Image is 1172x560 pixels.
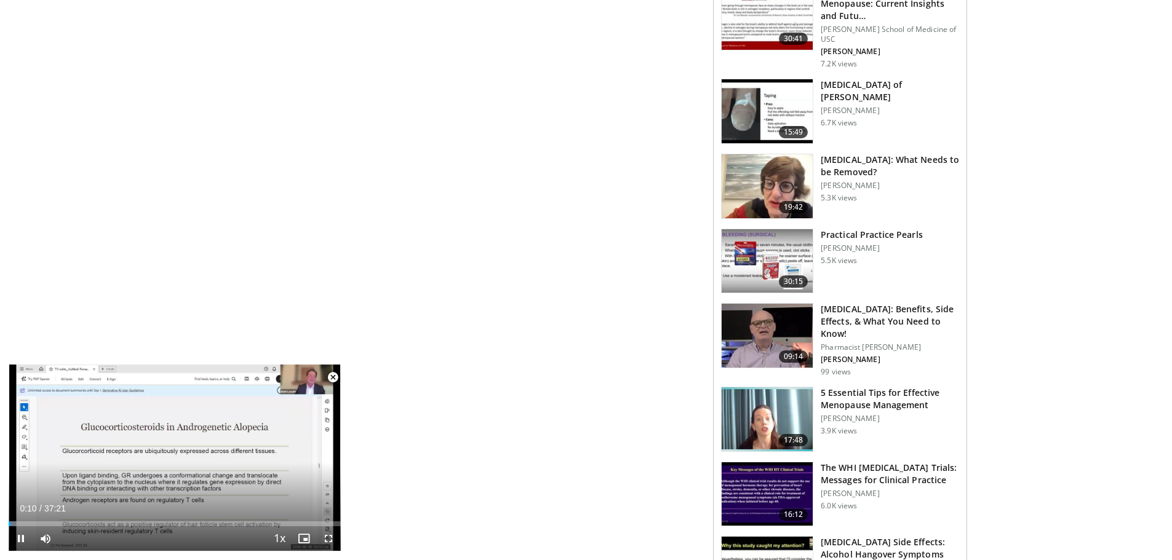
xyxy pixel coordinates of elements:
[821,303,959,340] h3: [MEDICAL_DATA]: Benefits, Side Effects, & What You Need to Know!
[779,350,808,363] span: 09:14
[821,181,959,191] p: [PERSON_NAME]
[821,59,857,69] p: 7.2K views
[821,154,959,178] h3: [MEDICAL_DATA]: What Needs to be Removed?
[821,79,959,103] h3: [MEDICAL_DATA] of [PERSON_NAME]
[721,79,959,144] a: 15:49 [MEDICAL_DATA] of [PERSON_NAME] [PERSON_NAME] 6.7K views
[821,426,857,436] p: 3.9K views
[821,489,959,499] p: [PERSON_NAME]
[821,501,857,511] p: 6.0K views
[722,79,813,143] img: 529907a1-99c4-40e3-9349-0c9cad7bf56c.150x105_q85_crop-smart_upscale.jpg
[33,526,58,551] button: Mute
[821,342,959,352] p: Pharmacist [PERSON_NAME]
[321,365,345,390] button: Close
[779,434,808,446] span: 17:48
[721,387,959,452] a: 17:48 5 Essential Tips for Effective Menopause Management [PERSON_NAME] 3.9K views
[722,154,813,218] img: 4d0a4bbe-a17a-46ab-a4ad-f5554927e0d3.150x105_q85_crop-smart_upscale.jpg
[821,118,857,128] p: 6.7K views
[722,462,813,526] img: 532cbc20-ffc3-4bbe-9091-e962fdb15cb8.150x105_q85_crop-smart_upscale.jpg
[722,387,813,451] img: 6839e091-2cdb-4894-b49b-01b874b873c4.150x105_q85_crop-smart_upscale.jpg
[821,256,857,266] p: 5.5K views
[9,521,341,526] div: Progress Bar
[821,106,959,116] p: [PERSON_NAME]
[821,414,959,424] p: [PERSON_NAME]
[9,365,341,551] video-js: Video Player
[721,229,959,294] a: 30:15 Practical Practice Pearls [PERSON_NAME] 5.5K views
[821,243,923,253] p: [PERSON_NAME]
[722,229,813,293] img: e954cc68-b8ad-467a-b756-b9b49831c129.150x105_q85_crop-smart_upscale.jpg
[721,303,959,377] a: 09:14 [MEDICAL_DATA]: Benefits, Side Effects, & What You Need to Know! Pharmacist [PERSON_NAME] [...
[316,526,341,551] button: Fullscreen
[821,229,923,241] h3: Practical Practice Pearls
[721,154,959,219] a: 19:42 [MEDICAL_DATA]: What Needs to be Removed? [PERSON_NAME] 5.3K views
[821,193,857,203] p: 5.3K views
[779,201,808,213] span: 19:42
[821,387,959,411] h3: 5 Essential Tips for Effective Menopause Management
[9,526,33,551] button: Pause
[779,33,808,45] span: 30:41
[44,503,66,513] span: 37:21
[292,526,316,551] button: Enable picture-in-picture mode
[267,526,292,551] button: Playback Rate
[779,275,808,288] span: 30:15
[821,462,959,486] h3: The WHI [MEDICAL_DATA] Trials: Messages for Clinical Practice
[722,304,813,368] img: 823c5707-d908-4fad-8f6c-8ffd3c6db1b6.150x105_q85_crop-smart_upscale.jpg
[821,355,959,365] p: [PERSON_NAME]
[821,25,959,44] p: [PERSON_NAME] School of Medicine of USC
[39,503,42,513] span: /
[821,47,959,57] p: [PERSON_NAME]
[779,508,808,521] span: 16:12
[821,367,851,377] p: 99 views
[20,503,36,513] span: 0:10
[779,126,808,138] span: 15:49
[721,462,959,527] a: 16:12 The WHI [MEDICAL_DATA] Trials: Messages for Clinical Practice [PERSON_NAME] 6.0K views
